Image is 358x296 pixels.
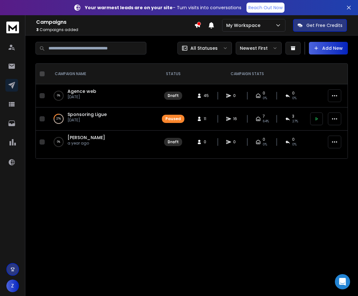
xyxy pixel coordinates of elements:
[292,137,295,142] span: 0
[57,93,60,99] p: 0 %
[292,96,297,101] span: 0%
[47,131,158,154] td: 0%[PERSON_NAME]a year ago
[292,114,294,119] span: 3
[67,111,107,118] a: Sponsoring Ligue
[67,88,96,94] a: Agence web
[168,93,179,98] div: Draft
[263,137,265,142] span: 0
[67,134,105,141] a: [PERSON_NAME]
[36,27,194,32] p: Campaigns added
[335,274,350,289] div: Open Intercom Messenger
[226,22,263,29] p: My Workspace
[233,116,240,121] span: 16
[190,45,218,51] p: All Statuses
[67,94,96,100] p: [DATE]
[158,64,188,84] th: STATUS
[6,280,19,292] button: Z
[188,64,306,84] th: CAMPAIGN STATS
[292,91,295,96] span: 0
[36,18,194,26] h1: Campaigns
[165,116,181,121] div: Paused
[57,139,60,145] p: 0 %
[204,116,210,121] span: 11
[236,42,282,55] button: Newest First
[6,22,19,33] img: logo
[263,119,269,124] span: 64 %
[309,42,348,55] button: Add New
[168,139,179,145] div: Draft
[263,142,267,147] span: 0%
[233,93,240,98] span: 0
[204,93,210,98] span: 45
[204,139,210,145] span: 0
[233,139,240,145] span: 0
[263,96,267,101] span: 0%
[56,116,61,122] p: 27 %
[47,64,158,84] th: CAMPAIGN NAME
[36,27,39,32] span: 3
[306,22,342,29] p: Get Free Credits
[85,4,241,11] p: – Turn visits into conversations
[47,107,158,131] td: 27%Sponsoring Ligue[DATE]
[292,119,298,124] span: 27 %
[263,91,265,96] span: 0
[263,114,265,119] span: 7
[67,141,105,146] p: a year ago
[292,142,297,147] span: 0%
[246,3,284,13] a: Reach Out Now
[248,4,283,11] p: Reach Out Now
[293,19,347,32] button: Get Free Credits
[67,118,107,123] p: [DATE]
[85,4,173,11] strong: Your warmest leads are on your site
[47,84,158,107] td: 0%Agence web[DATE]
